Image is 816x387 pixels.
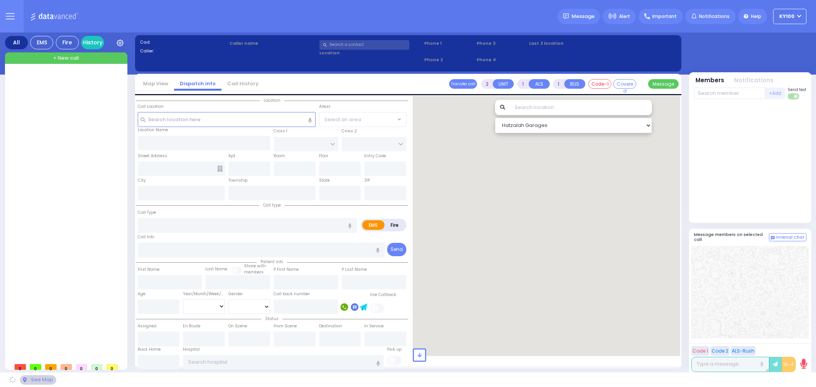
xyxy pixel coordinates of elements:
div: All [5,36,28,49]
span: 0 [60,364,72,370]
label: Township [228,177,248,184]
span: Phone 4 [477,57,526,63]
span: 0 [91,364,103,370]
button: Message [648,79,679,89]
label: Areas [319,104,331,110]
label: Turn off text [788,93,800,100]
button: Code 2 [710,346,730,356]
img: Logo [30,11,81,21]
label: Location [319,50,422,56]
span: Patient info [257,259,287,265]
label: In Service [364,323,384,329]
div: Fire [56,36,79,49]
button: Code 1 [691,346,709,356]
button: UNIT [493,79,514,89]
button: BUS [564,79,585,89]
label: Apt [228,153,235,159]
label: P First Name [274,267,299,273]
label: State [319,177,330,184]
label: En Route [183,323,200,329]
span: 0 [106,364,118,370]
label: Pick up [387,346,402,353]
label: Call Info [138,234,154,240]
button: Send [387,243,406,256]
label: Call Location [138,104,164,110]
label: First Name [138,267,160,273]
input: Search member [694,88,766,99]
span: + New call [53,54,79,62]
span: Notifications [699,13,730,20]
div: See map [20,375,56,385]
span: Status [261,316,282,322]
label: Last Name [205,266,227,272]
span: Send text [788,87,806,93]
label: Cross 1 [274,128,287,134]
span: Help [751,13,761,20]
label: Assigned [138,323,156,329]
label: ZIP [364,177,370,184]
span: Message [572,13,594,20]
div: EMS [30,36,53,49]
label: Street Address [138,153,167,159]
label: Fire [384,220,406,230]
span: Phone 3 [477,40,526,47]
button: Covered [613,79,636,89]
input: Search location here [138,112,316,127]
h5: Message members on selected call [694,232,769,242]
label: Hospital [183,346,200,353]
label: Call Type [138,210,156,216]
span: Other building occupants [217,166,223,172]
button: Ky100 [773,9,806,24]
a: Call History [222,80,264,87]
button: Members [695,76,724,85]
button: Transfer call [449,79,477,89]
img: comment-alt.png [771,236,775,240]
label: City [138,177,146,184]
span: Phone 2 [424,57,474,63]
label: Caller name [230,40,317,47]
button: ALS [529,79,550,89]
span: Alert [619,13,630,20]
span: 0 [45,364,57,370]
span: members [244,269,264,275]
label: Caller: [140,48,227,54]
button: Code-1 [588,79,611,89]
label: Cross 2 [342,128,357,134]
button: ALS-Rush [731,346,756,356]
span: Phone 1 [424,40,474,47]
span: Internal Chat [776,235,805,240]
span: 0 [76,364,87,370]
span: Select an area [324,116,361,124]
label: Room [274,153,285,159]
button: Internal Chat [769,233,806,242]
label: From Scene [274,323,297,329]
small: Share with [244,263,266,269]
a: Dispatch info [174,80,222,87]
label: Last 3 location [529,40,603,47]
label: P Last Name [342,267,367,273]
label: Back Home [138,346,161,353]
label: Floor [319,153,328,159]
a: History [81,36,104,49]
input: Search a contact [319,40,409,50]
label: Cad: [140,39,227,46]
span: Ky100 [779,13,795,20]
span: Call type [259,202,285,208]
label: Gender [228,291,243,297]
span: Location [260,98,284,103]
label: Location Name [138,127,168,133]
button: Notifications [734,76,774,85]
span: Important [652,13,677,20]
label: Call back number [274,291,310,297]
label: Age [138,291,145,297]
label: On Scene [228,323,247,329]
label: EMS [362,220,384,230]
input: Search hospital [183,355,384,369]
span: 0 [15,364,26,370]
span: 0 [30,364,41,370]
label: Destination [319,323,342,329]
div: Year/Month/Week/Day [183,291,225,297]
label: Entry Code [364,153,386,159]
a: Map View [137,80,174,87]
label: Use Callback [370,292,396,298]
